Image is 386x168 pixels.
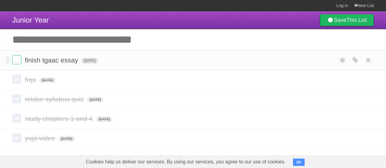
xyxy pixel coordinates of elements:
[12,133,21,142] label: Done
[80,156,292,168] span: Cookies help us deliver our services. By using our services, you agree to our use of cookies.
[12,16,49,24] span: Junior Year
[12,94,21,103] label: Done
[337,55,348,65] label: Star task
[293,159,305,166] button: OK
[96,116,113,122] span: [DATE]
[155,154,231,162] a: Show all completed tasks
[58,136,75,141] span: [DATE]
[39,77,56,83] span: [DATE]
[320,14,374,26] a: SaveThis List
[346,17,367,23] b: This List
[12,55,21,64] label: Done
[25,76,38,84] span: frqs
[12,114,21,123] label: Done
[25,56,80,64] span: finish tgaac essay
[25,134,56,142] span: yuja video
[25,95,85,103] span: retake syllabus quiz
[87,97,103,102] span: [DATE]
[25,115,94,123] span: study chapters 1 and 4
[12,75,21,84] label: Done
[81,58,98,63] span: [DATE]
